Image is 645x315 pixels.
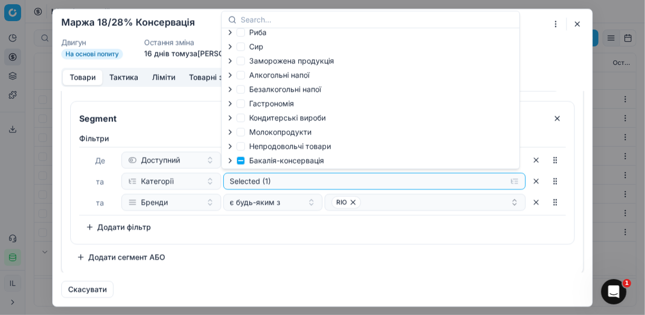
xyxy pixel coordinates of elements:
[77,110,545,127] input: Сегмент
[336,198,347,206] span: RIO
[96,156,106,165] span: Де
[61,281,113,298] button: Скасувати
[144,39,258,46] dt: Остання зміна
[79,218,157,235] button: Додати фільтр
[236,28,245,36] input: Риба
[236,85,245,93] input: Безалкогольні напої
[79,133,566,144] label: Фiльтри
[223,173,526,189] button: Selected (1)
[182,70,252,85] button: Товарні зв'язки
[141,197,168,207] span: Бренди
[236,156,245,165] input: Бакалія-консервація
[102,70,145,85] button: Тактика
[97,198,105,207] span: та
[236,113,245,122] input: Кондитерськi вироби
[249,42,263,51] span: Сир
[236,56,245,65] input: Заморожена продукція
[144,49,258,58] span: 16 днів тому за [PERSON_NAME]
[236,142,245,150] input: Непродовольчі товари
[241,14,513,25] input: Search...
[141,155,180,165] span: Доступний
[623,279,631,288] span: 1
[236,42,245,51] input: Сир
[141,176,174,186] span: Категорії
[249,141,331,150] span: Непродовольчі товари
[63,70,102,85] button: Товари
[249,156,324,165] span: Бакалія-консервація
[61,39,123,46] dt: Двигун
[249,113,326,122] span: Кондитерськi вироби
[70,249,172,265] button: Додати сегмент АБО
[249,27,267,36] span: Риба
[249,56,334,65] span: Заморожена продукція
[249,99,294,108] span: Гастрономія
[230,176,502,186] div: Selected (1)
[236,128,245,136] input: Молокопродукти
[97,177,105,186] span: та
[61,17,195,27] h2: Маржа 18/28% Консервація
[325,194,526,211] button: RIO
[249,127,311,136] span: Молокопродукти
[601,279,627,304] iframe: Intercom live chat
[145,70,182,85] button: Ліміти
[249,70,309,79] span: Алкогольні напої
[249,84,321,93] span: Безалкогольні напої
[236,99,245,108] input: Гастрономія
[230,197,281,207] span: є будь-яким з
[236,71,245,79] input: Алкогольні напої
[61,49,123,59] span: На основі попиту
